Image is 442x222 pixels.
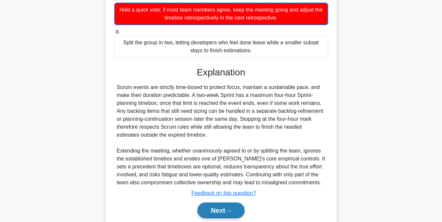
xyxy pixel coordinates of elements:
[118,67,324,78] h3: Explanation
[114,3,328,25] div: Hold a quick vote; if most team members agree, keep the meeting going and adjust the timebox retr...
[191,190,256,196] a: Feedback on this question?
[114,36,328,58] div: Split the group in two, letting developers who feel done leave while a smaller subset stays to fi...
[197,202,245,218] button: Next
[117,83,325,187] div: Scrum events are strictly time-boxed to protect focus, maintain a sustainable pace, and make thei...
[116,29,120,34] span: d.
